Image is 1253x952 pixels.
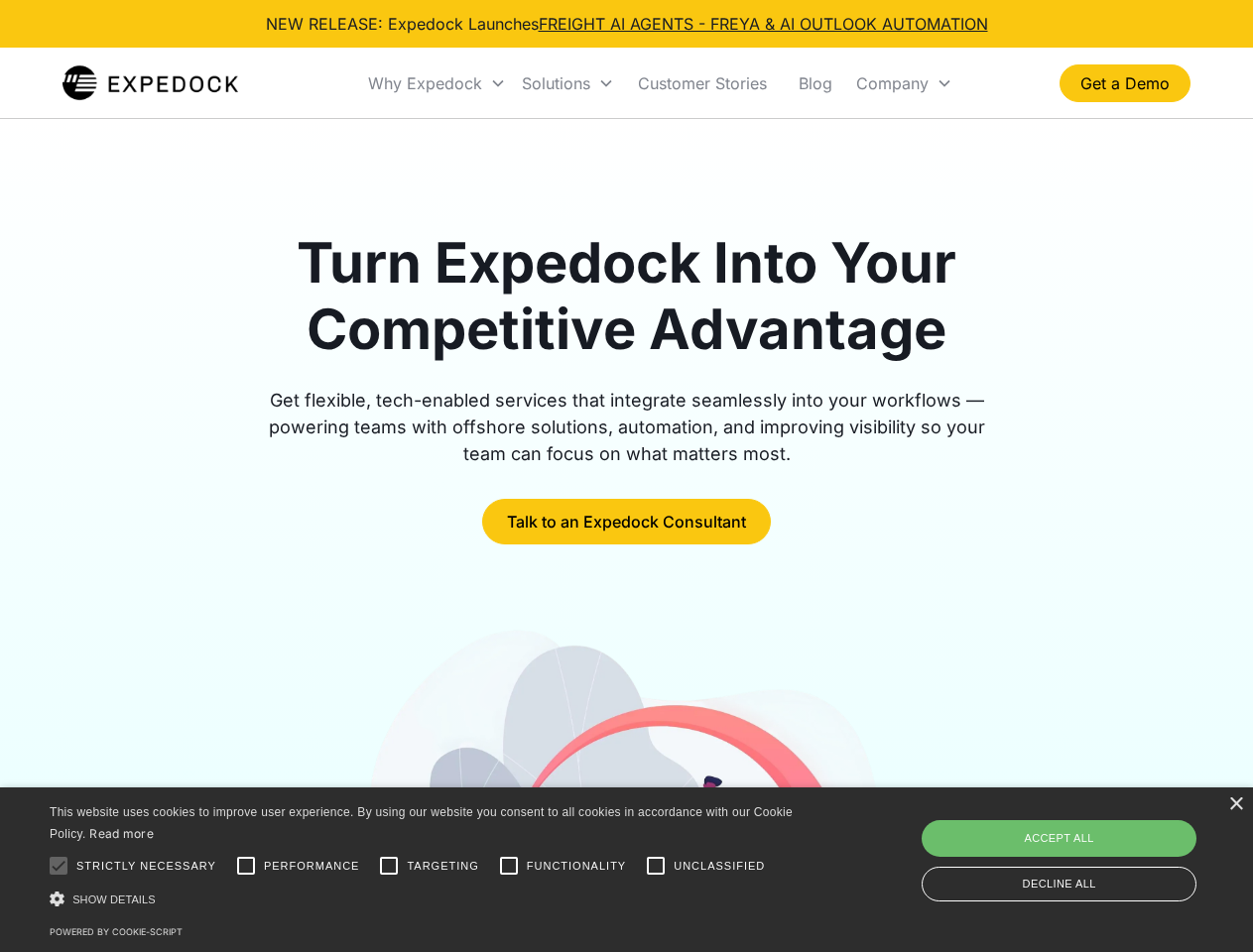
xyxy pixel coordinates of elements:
[923,738,1253,952] iframe: Chat Widget
[72,893,156,905] span: Show details
[407,858,478,875] span: Targeting
[1060,64,1190,102] a: Get a Demo
[264,858,360,875] span: Performance
[527,858,626,875] span: Functionality
[246,230,1008,363] h1: Turn Expedock Into Your Competitive Advantage
[482,499,771,544] a: Talk to an Expedock Consultant
[522,73,590,93] div: Solutions
[848,50,960,117] div: Company
[622,50,783,117] a: Customer Stories
[246,387,1008,467] div: Get flexible, tech-enabled services that integrate seamlessly into your workflows — powering team...
[856,73,929,93] div: Company
[266,12,988,36] div: NEW RELEASE: Expedock Launches
[674,858,765,875] span: Unclassified
[50,805,793,842] span: This website uses cookies to improve user experience. By using our website you consent to all coo...
[539,14,988,34] a: FREIGHT AI AGENTS - FREYA & AI OUTLOOK AUTOMATION
[50,889,800,909] div: Show details
[89,826,154,841] a: Read more
[514,50,622,117] div: Solutions
[783,50,848,117] a: Blog
[63,63,238,103] img: Expedock Logo
[50,926,183,937] a: Powered by cookie-script
[368,73,482,93] div: Why Expedock
[360,50,514,117] div: Why Expedock
[63,63,238,103] a: home
[76,858,216,875] span: Strictly necessary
